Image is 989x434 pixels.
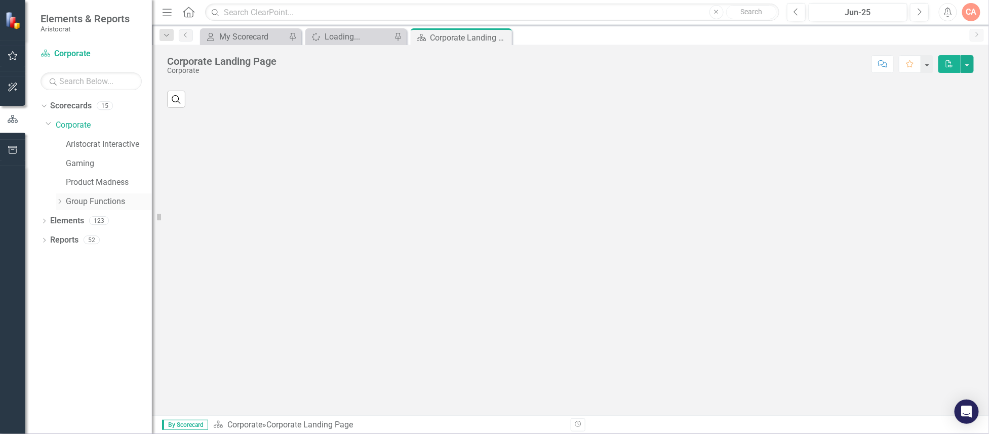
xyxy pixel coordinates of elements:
div: Loading... [325,30,391,43]
div: Jun-25 [812,7,904,19]
span: By Scorecard [162,420,208,430]
a: Corporate [41,48,142,60]
input: Search ClearPoint... [205,4,779,21]
div: Corporate Landing Page [266,420,353,429]
span: Search [740,8,762,16]
div: » [213,419,563,431]
span: Elements & Reports [41,13,130,25]
div: Corporate [167,67,276,74]
a: Loading... [308,30,391,43]
a: Group Functions [66,196,152,208]
input: Search Below... [41,72,142,90]
a: Elements [50,215,84,227]
small: Aristocrat [41,25,130,33]
div: Corporate Landing Page [167,56,276,67]
a: Corporate [56,120,152,131]
a: Product Madness [66,177,152,188]
div: Corporate Landing Page [430,31,509,44]
a: Reports [50,234,78,246]
a: Corporate [227,420,262,429]
button: Jun-25 [809,3,907,21]
div: 123 [89,217,109,225]
div: 15 [97,102,113,110]
a: Gaming [66,158,152,170]
div: Open Intercom Messenger [955,400,979,424]
div: 52 [84,236,100,245]
button: CA [962,3,980,21]
a: Aristocrat Interactive [66,139,152,150]
img: ClearPoint Strategy [5,12,23,29]
a: My Scorecard [203,30,286,43]
button: Search [726,5,777,19]
a: Scorecards [50,100,92,112]
div: My Scorecard [219,30,286,43]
